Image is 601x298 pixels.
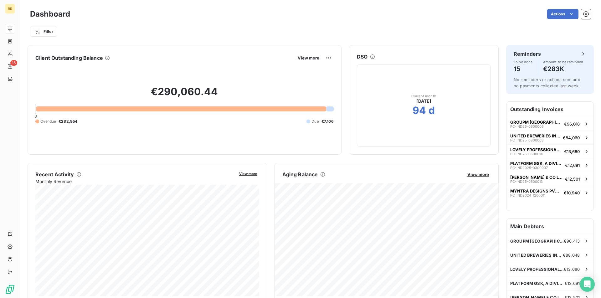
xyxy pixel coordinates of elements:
[467,172,489,177] span: View more
[510,180,543,183] span: FC-IND25-0600013
[35,171,74,178] h6: Recent Activity
[563,253,580,258] span: €88,048
[239,172,257,176] span: View more
[510,175,562,180] span: [PERSON_NAME] & CO LTD
[514,77,580,88] span: No reminders or actions sent and no payments collected last week.
[564,121,580,126] span: €96,018
[564,239,580,244] span: €96,413
[514,60,533,64] span: To be done
[510,193,545,197] span: FC-IND2024-1200011
[506,144,593,158] button: LOVELY PROFESSIONAL UNIVERSITYFC-IND25-0600014€13,680
[35,54,103,62] h6: Client Outstanding Balance
[564,149,580,154] span: €13,680
[59,119,77,124] span: €282,954
[514,50,541,58] h6: Reminders
[543,60,583,64] span: Amount to be reminded
[282,171,318,178] h6: Aging Balance
[565,177,580,182] span: €12,501
[564,190,580,195] span: €10,940
[40,119,56,124] span: Overdue
[34,114,37,119] span: 0
[506,172,593,186] button: [PERSON_NAME] & CO LTDFC-IND25-0600013€12,501
[506,158,593,172] button: PLATFORM GSK, A DIVISION OF TLGINDIFC-IND2025-0300007€12,691
[357,53,367,60] h6: DSO
[510,166,548,170] span: FC-IND2025-0300007
[5,4,15,14] div: BR
[311,119,319,124] span: Due
[35,85,334,104] h2: €290,060.44
[321,119,334,124] span: €7,106
[30,27,57,37] button: Filter
[510,239,564,244] span: GROUPM [GEOGRAPHIC_DATA]
[510,138,544,142] span: FC-IND25-0800003
[563,135,580,140] span: €84,060
[30,8,70,20] h3: Dashboard
[510,188,561,193] span: MYNTRA DESIGNS PVT LTD
[510,133,560,138] span: UNITED BREWERIES INDIA
[565,281,580,286] span: €12,691
[580,277,595,292] div: Open Intercom Messenger
[429,104,435,117] h2: d
[510,120,562,125] span: GROUPM [GEOGRAPHIC_DATA]
[514,64,533,74] h4: 15
[5,284,15,294] img: Logo LeanPay
[416,98,431,104] span: [DATE]
[506,131,593,144] button: UNITED BREWERIES INDIAFC-IND25-0800003€84,060
[465,172,491,177] button: View more
[565,163,580,168] span: €12,691
[564,267,580,272] span: €13,680
[506,186,593,199] button: MYNTRA DESIGNS PVT LTDFC-IND2024-1200011€10,940
[237,171,259,176] button: View more
[510,267,564,272] span: LOVELY PROFESSIONAL UNIVERSITY
[547,9,578,19] button: Actions
[413,104,426,117] h2: 94
[10,60,17,66] span: 15
[510,161,562,166] span: PLATFORM GSK, A DIVISION OF TLGINDI
[510,147,562,152] span: LOVELY PROFESSIONAL UNIVERSITY
[296,55,321,61] button: View more
[510,253,563,258] span: UNITED BREWERIES INDIA
[411,94,436,98] span: Current month
[510,281,565,286] span: PLATFORM GSK, A DIVISION OF TLGINDI
[35,178,235,185] span: Monthly Revenue
[506,219,593,234] h6: Main Debtors
[298,55,319,60] span: View more
[506,102,593,117] h6: Outstanding Invoices
[510,152,543,156] span: FC-IND25-0600014
[506,117,593,131] button: GROUPM [GEOGRAPHIC_DATA]FC-IND25-0600006€96,018
[543,64,583,74] h4: €283K
[510,125,544,128] span: FC-IND25-0600006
